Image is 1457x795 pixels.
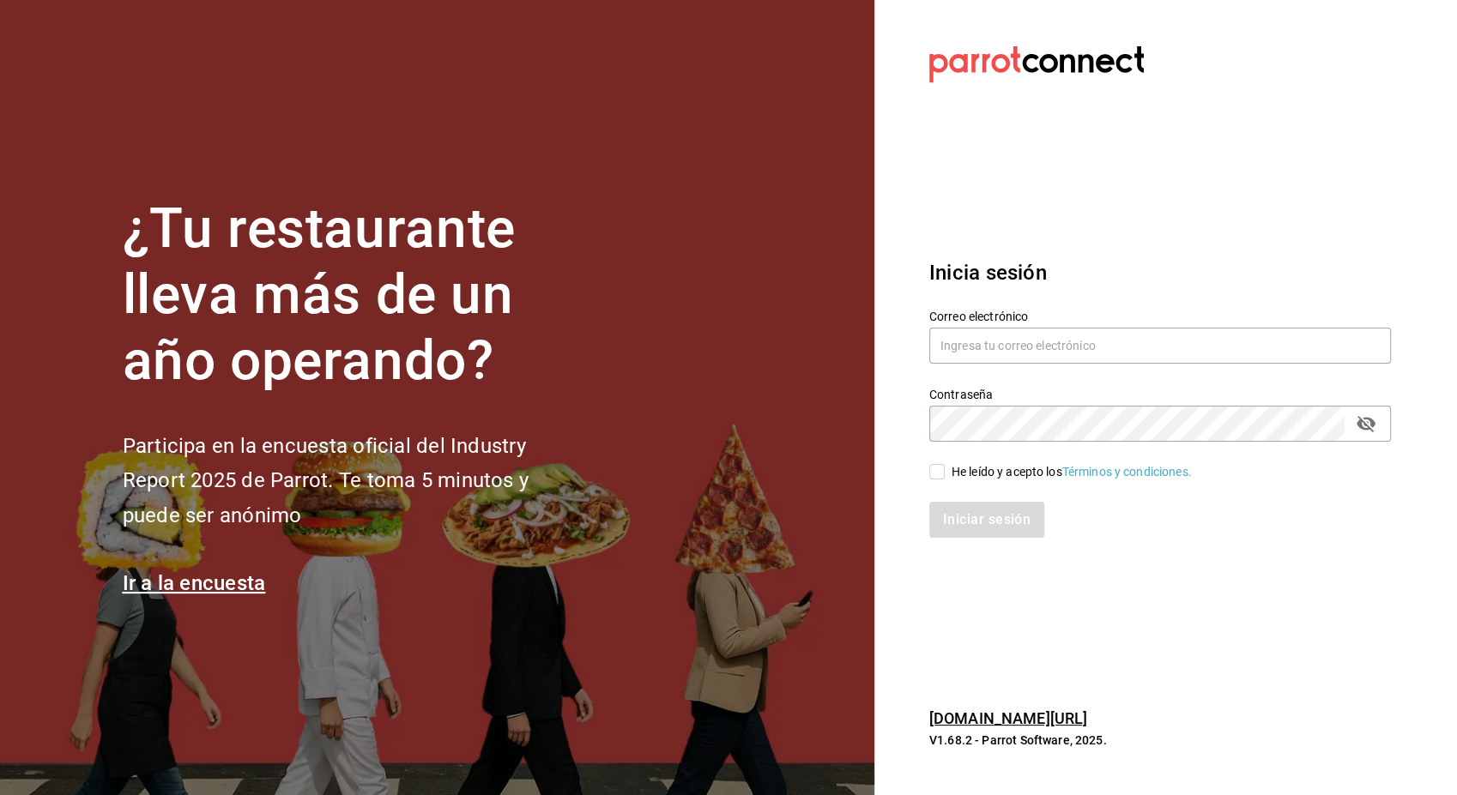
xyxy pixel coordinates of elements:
[123,429,586,533] h2: Participa en la encuesta oficial del Industry Report 2025 de Parrot. Te toma 5 minutos y puede se...
[929,328,1391,364] input: Ingresa tu correo electrónico
[1351,409,1381,438] button: passwordField
[123,196,586,394] h1: ¿Tu restaurante lleva más de un año operando?
[929,257,1391,288] h3: Inicia sesión
[929,388,1391,401] label: Contraseña
[929,310,1391,322] label: Correo electrónico
[952,463,1192,481] div: He leído y acepto los
[929,732,1391,749] p: V1.68.2 - Parrot Software, 2025.
[123,571,266,595] a: Ir a la encuesta
[1062,465,1192,479] a: Términos y condiciones.
[929,709,1087,727] a: [DOMAIN_NAME][URL]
